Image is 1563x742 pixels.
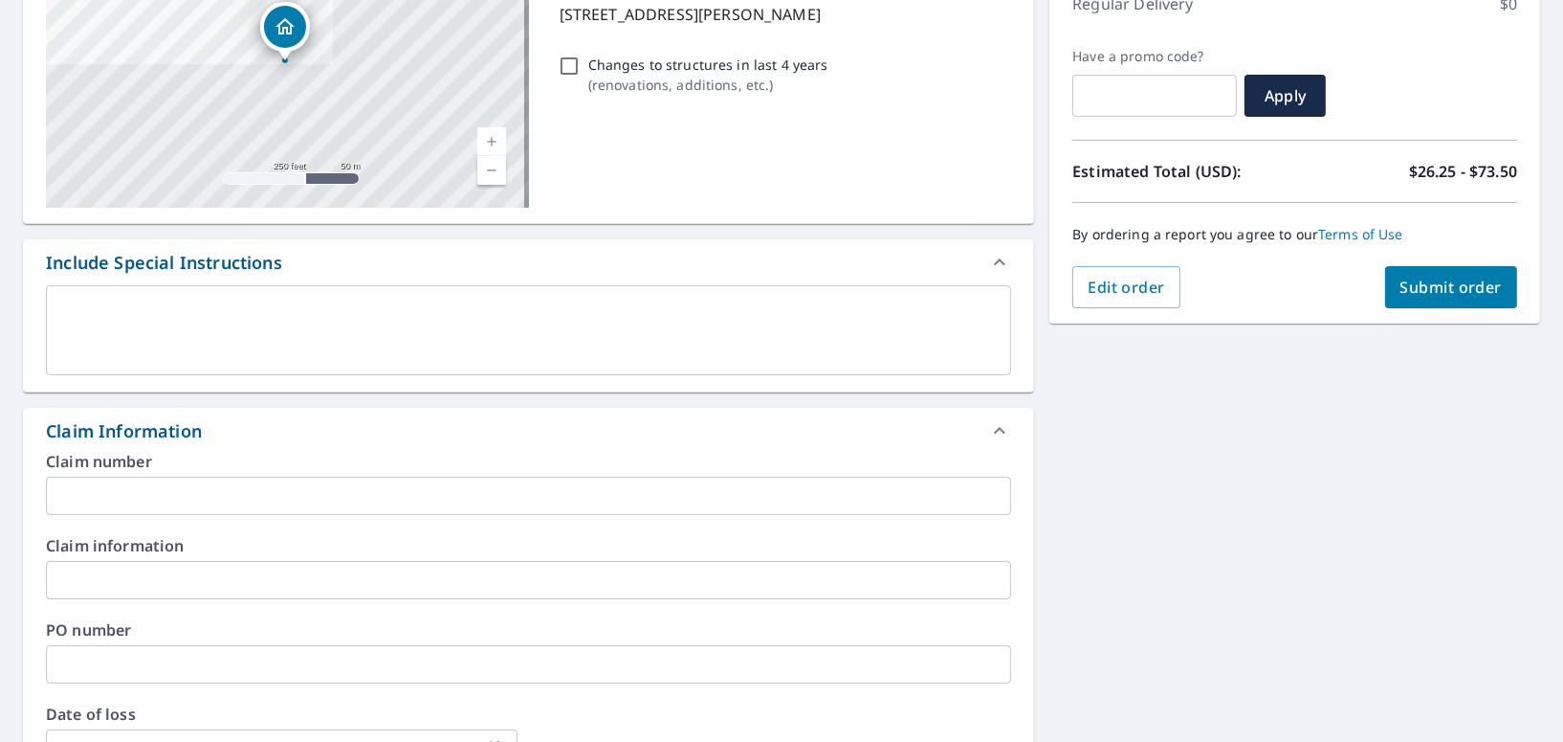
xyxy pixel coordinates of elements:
a: Current Level 17, Zoom In [477,127,506,156]
label: Date of loss [46,707,517,722]
div: Claim Information [23,408,1034,454]
label: Claim number [46,454,1011,469]
p: Estimated Total (USD): [1072,160,1294,183]
button: Submit order [1385,266,1518,308]
p: ( renovations, additions, etc. ) [588,75,828,95]
label: Claim information [46,538,1011,553]
div: Include Special Instructions [46,250,282,276]
button: Edit order [1072,266,1180,308]
div: Claim Information [46,418,202,444]
label: PO number [46,622,1011,638]
a: Current Level 17, Zoom Out [477,156,506,185]
p: [STREET_ADDRESS][PERSON_NAME] [560,3,1004,26]
span: Apply [1260,85,1310,106]
a: Terms of Use [1318,225,1403,243]
button: Apply [1244,75,1326,117]
div: Dropped pin, building 1, Residential property, 2016 Balboa Dr Fort Wayne, IN 46814 [260,2,310,61]
div: Include Special Instructions [23,239,1034,285]
span: Submit order [1400,277,1503,298]
p: By ordering a report you agree to our [1072,226,1517,243]
p: $26.25 - $73.50 [1409,160,1517,183]
p: Changes to structures in last 4 years [588,55,828,75]
span: Edit order [1088,277,1165,298]
label: Have a promo code? [1072,48,1237,65]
